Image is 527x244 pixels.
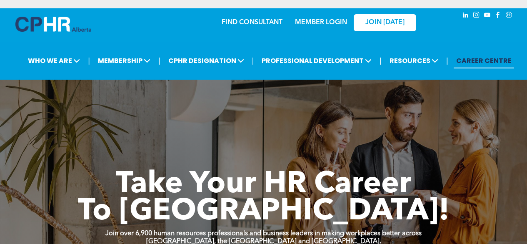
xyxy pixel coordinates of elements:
span: Take Your HR Career [116,170,411,200]
span: PROFESSIONAL DEVELOPMENT [259,53,374,68]
span: RESOURCES [387,53,441,68]
li: | [158,52,160,69]
li: | [380,52,382,69]
span: To [GEOGRAPHIC_DATA]! [78,197,450,227]
li: | [88,52,90,69]
a: youtube [483,10,492,22]
a: facebook [494,10,503,22]
span: MEMBERSHIP [95,53,153,68]
a: JOIN [DATE] [354,14,416,31]
a: linkedin [461,10,470,22]
li: | [252,52,254,69]
span: JOIN [DATE] [365,19,405,27]
img: A blue and white logo for cp alberta [15,17,91,32]
span: WHO WE ARE [25,53,82,68]
a: FIND CONSULTANT [222,19,282,26]
a: CAREER CENTRE [454,53,514,68]
a: instagram [472,10,481,22]
strong: Join over 6,900 human resources professionals and business leaders in making workplaces better ac... [105,230,422,237]
li: | [446,52,448,69]
span: CPHR DESIGNATION [166,53,247,68]
a: Social network [505,10,514,22]
a: MEMBER LOGIN [295,19,347,26]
